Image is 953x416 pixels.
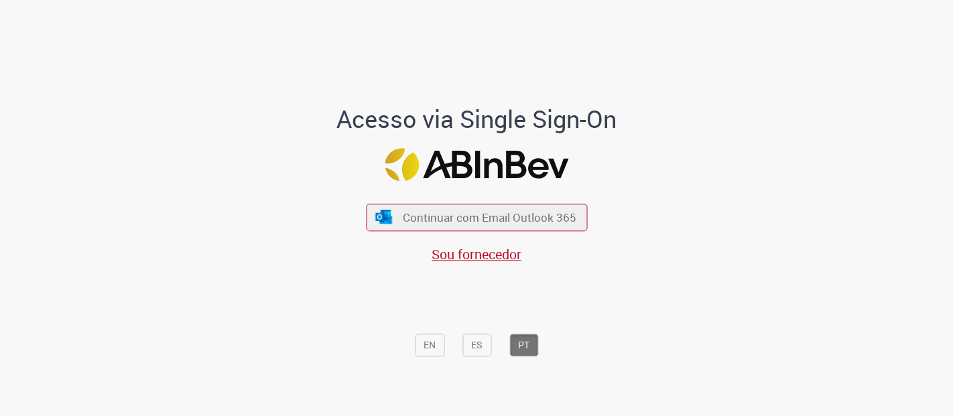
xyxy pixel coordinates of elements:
img: Logo ABInBev [385,149,568,182]
button: EN [415,334,444,356]
button: ES [462,334,491,356]
img: ícone Azure/Microsoft 360 [375,210,393,224]
button: PT [509,334,538,356]
span: Continuar com Email Outlook 365 [403,210,576,225]
button: ícone Azure/Microsoft 360 Continuar com Email Outlook 365 [366,204,587,231]
h1: Acesso via Single Sign-On [291,106,663,133]
a: Sou fornecedor [432,245,521,263]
